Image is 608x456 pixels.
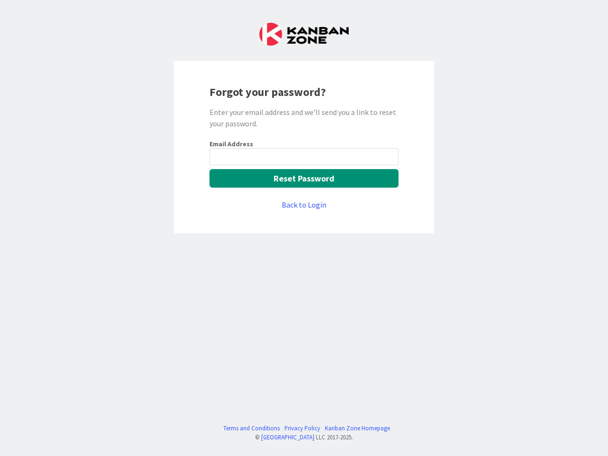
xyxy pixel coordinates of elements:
[209,106,399,129] div: Enter your email address and we’ll send you a link to reset your password.
[223,424,280,433] a: Terms and Conditions
[282,199,326,210] a: Back to Login
[209,85,326,99] b: Forgot your password?
[325,424,390,433] a: Kanban Zone Homepage
[259,23,349,46] img: Kanban Zone
[285,424,320,433] a: Privacy Policy
[209,140,253,148] label: Email Address
[209,169,399,188] button: Reset Password
[218,433,390,442] div: © LLC 2017- 2025 .
[261,433,314,441] a: [GEOGRAPHIC_DATA]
